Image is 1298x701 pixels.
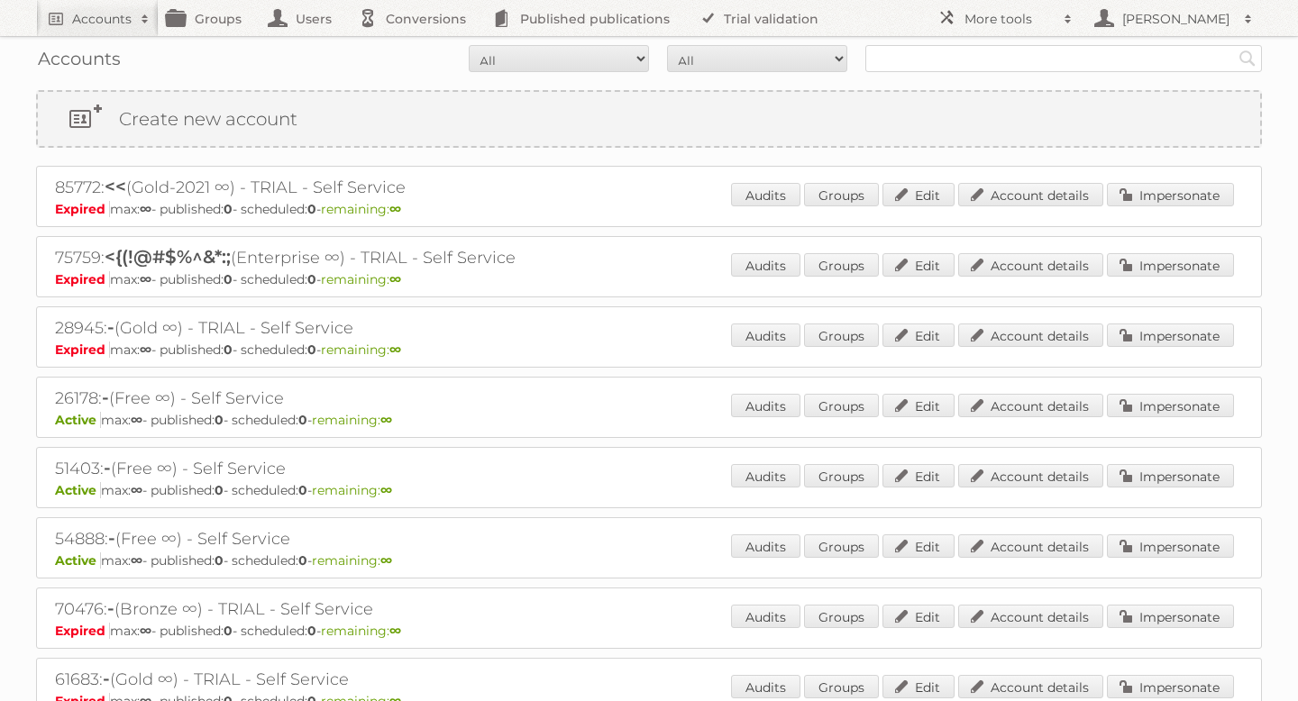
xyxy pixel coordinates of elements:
[882,605,955,628] a: Edit
[55,271,110,287] span: Expired
[312,412,392,428] span: remaining:
[321,623,401,639] span: remaining:
[958,323,1103,347] a: Account details
[140,341,151,358] strong: ∞
[321,341,401,358] span: remaining:
[298,482,307,498] strong: 0
[224,201,233,217] strong: 0
[131,552,142,569] strong: ∞
[55,482,101,498] span: Active
[1234,45,1261,72] input: Search
[804,183,879,206] a: Groups
[380,482,392,498] strong: ∞
[804,253,879,277] a: Groups
[55,482,1243,498] p: max: - published: - scheduled: -
[312,552,392,569] span: remaining:
[731,323,800,347] a: Audits
[140,271,151,287] strong: ∞
[224,623,233,639] strong: 0
[103,668,110,689] span: -
[307,341,316,358] strong: 0
[140,623,151,639] strong: ∞
[958,394,1103,417] a: Account details
[312,482,392,498] span: remaining:
[731,394,800,417] a: Audits
[321,271,401,287] span: remaining:
[882,323,955,347] a: Edit
[731,464,800,487] a: Audits
[964,10,1055,28] h2: More tools
[1107,394,1234,417] a: Impersonate
[215,482,224,498] strong: 0
[55,176,686,199] h2: 85772: (Gold-2021 ∞) - TRIAL - Self Service
[55,597,686,621] h2: 70476: (Bronze ∞) - TRIAL - Self Service
[215,412,224,428] strong: 0
[55,412,101,428] span: Active
[731,605,800,628] a: Audits
[1107,464,1234,487] a: Impersonate
[38,92,1260,146] a: Create new account
[958,253,1103,277] a: Account details
[804,394,879,417] a: Groups
[380,552,392,569] strong: ∞
[298,412,307,428] strong: 0
[882,394,955,417] a: Edit
[72,10,132,28] h2: Accounts
[380,412,392,428] strong: ∞
[55,623,110,639] span: Expired
[1107,605,1234,628] a: Impersonate
[298,552,307,569] strong: 0
[1107,534,1234,558] a: Impersonate
[55,387,686,410] h2: 26178: (Free ∞) - Self Service
[389,341,401,358] strong: ∞
[1107,675,1234,698] a: Impersonate
[55,623,1243,639] p: max: - published: - scheduled: -
[882,464,955,487] a: Edit
[131,482,142,498] strong: ∞
[731,534,800,558] a: Audits
[131,412,142,428] strong: ∞
[1107,323,1234,347] a: Impersonate
[958,183,1103,206] a: Account details
[224,341,233,358] strong: 0
[389,623,401,639] strong: ∞
[55,412,1243,428] p: max: - published: - scheduled: -
[804,675,879,698] a: Groups
[102,387,109,408] span: -
[389,201,401,217] strong: ∞
[1107,183,1234,206] a: Impersonate
[804,464,879,487] a: Groups
[804,605,879,628] a: Groups
[108,527,115,549] span: -
[804,534,879,558] a: Groups
[307,201,316,217] strong: 0
[105,246,231,268] span: <{(!@#$%^&*:;
[307,623,316,639] strong: 0
[55,457,686,480] h2: 51403: (Free ∞) - Self Service
[55,341,1243,358] p: max: - published: - scheduled: -
[389,271,401,287] strong: ∞
[1107,253,1234,277] a: Impersonate
[55,527,686,551] h2: 54888: (Free ∞) - Self Service
[140,201,151,217] strong: ∞
[804,323,879,347] a: Groups
[307,271,316,287] strong: 0
[958,464,1103,487] a: Account details
[215,552,224,569] strong: 0
[55,552,101,569] span: Active
[55,668,686,691] h2: 61683: (Gold ∞) - TRIAL - Self Service
[882,675,955,698] a: Edit
[731,675,800,698] a: Audits
[55,341,110,358] span: Expired
[105,176,126,197] span: <<
[958,534,1103,558] a: Account details
[882,253,955,277] a: Edit
[55,271,1243,287] p: max: - published: - scheduled: -
[104,457,111,478] span: -
[107,597,114,619] span: -
[55,316,686,340] h2: 28945: (Gold ∞) - TRIAL - Self Service
[321,201,401,217] span: remaining:
[55,552,1243,569] p: max: - published: - scheduled: -
[55,246,686,269] h2: 75759: (Enterprise ∞) - TRIAL - Self Service
[731,183,800,206] a: Audits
